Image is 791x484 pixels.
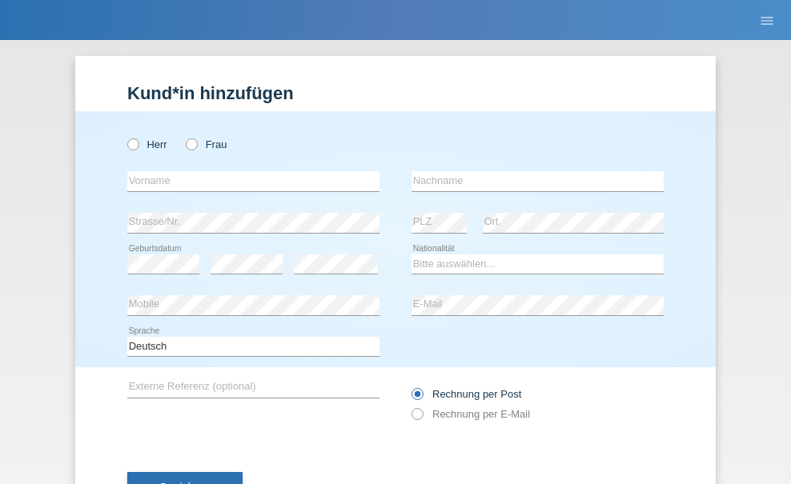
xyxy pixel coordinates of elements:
[412,388,521,400] label: Rechnung per Post
[186,138,227,150] label: Frau
[412,408,530,420] label: Rechnung per E-Mail
[759,13,775,29] i: menu
[412,388,422,408] input: Rechnung per Post
[127,83,664,103] h1: Kund*in hinzufügen
[751,15,783,25] a: menu
[186,138,196,149] input: Frau
[127,138,167,150] label: Herr
[127,138,138,149] input: Herr
[412,408,422,428] input: Rechnung per E-Mail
